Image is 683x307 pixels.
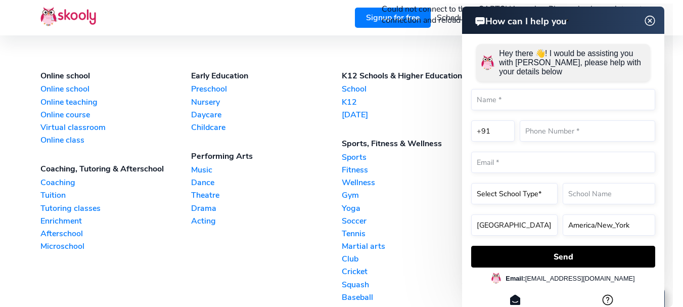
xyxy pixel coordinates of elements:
a: Squash [342,279,492,290]
a: Gym [342,190,492,201]
a: Sports [342,152,492,163]
img: Skooly [40,7,96,26]
a: Baseball [342,292,492,303]
a: K12 [342,97,492,108]
a: Online class [40,135,191,146]
a: Music [191,164,342,176]
div: Sports, Fitness & Wellness [342,138,492,149]
a: Online teaching [40,97,191,108]
a: Yoga [342,203,492,214]
a: Coaching [40,177,191,188]
a: Tuition [40,190,191,201]
a: Tennis [342,228,492,239]
a: Dance [191,177,342,188]
a: Microschool [40,241,191,252]
div: Online school [40,70,191,81]
a: Preschool [191,83,342,95]
a: Online course [40,109,191,120]
a: Fitness [342,164,492,176]
a: Daycare [191,109,342,120]
a: Enrichment [40,215,191,227]
a: Cricket [342,266,492,277]
a: School [342,83,492,95]
div: Early Education [191,70,342,81]
a: Acting [191,215,342,227]
a: [DATE] [342,109,492,120]
a: Club [342,253,492,265]
a: Wellness [342,177,492,188]
a: Theatre [191,190,342,201]
div: Coaching, Tutoring & Afterschool [40,163,191,174]
div: K12 Schools & Higher Education [342,70,492,81]
a: Childcare [191,122,342,133]
a: Tutoring classes [40,203,191,214]
a: Drama [191,203,342,214]
a: Signup for free [355,8,431,28]
a: Online school [40,83,191,95]
a: Soccer [342,215,492,227]
div: Performing Arts [191,151,342,162]
a: Nursery [191,97,342,108]
a: Martial arts [342,241,492,252]
a: Afterschool [40,228,191,239]
a: Virtual classroom [40,122,191,133]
